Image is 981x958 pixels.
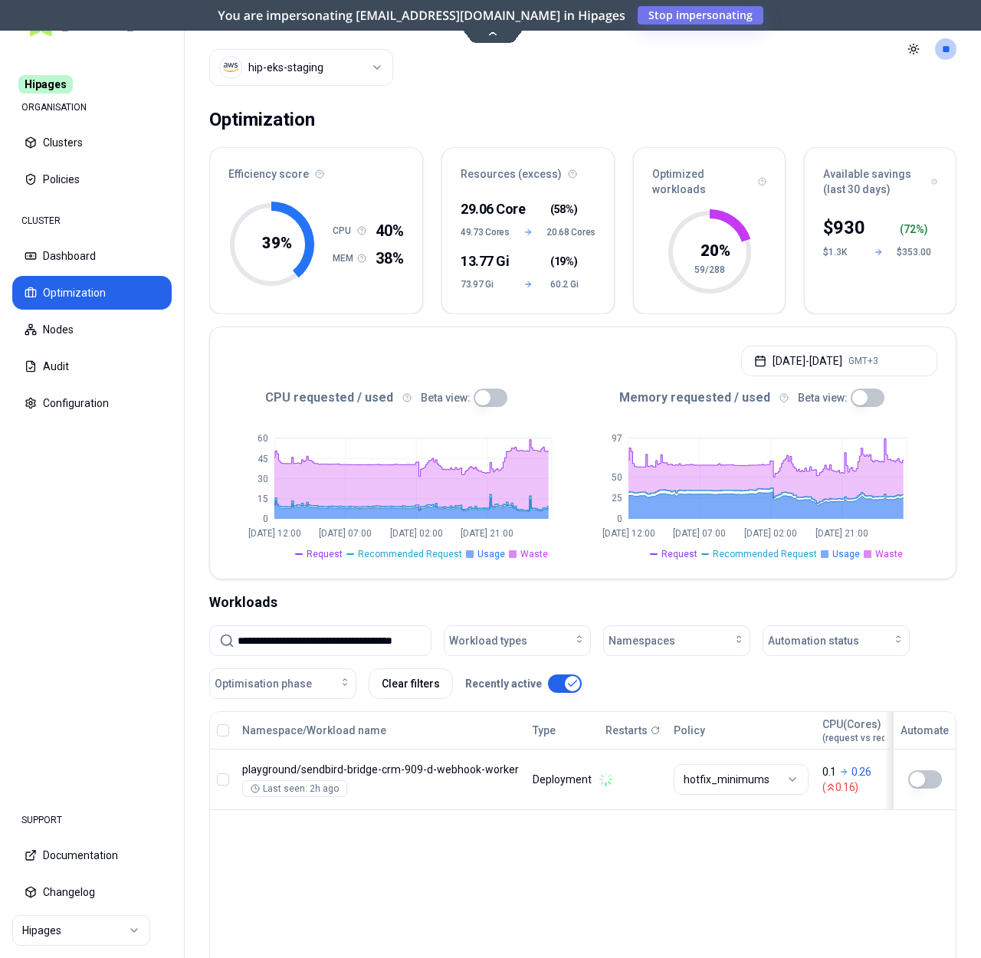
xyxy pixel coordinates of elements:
div: ( %) [900,221,934,237]
p: 0.1 [822,764,836,779]
span: Request [307,548,343,560]
button: [DATE]-[DATE]GMT+3 [741,346,937,376]
span: ( ) [550,254,577,269]
img: aws [223,60,238,75]
div: CLUSTER [12,205,172,236]
div: $1.3K [823,246,860,258]
tspan: 0 [263,513,268,524]
span: Workload types [449,633,527,648]
tspan: 39 % [262,234,292,252]
div: 29.06 Core [461,198,506,220]
tspan: [DATE] 07:00 [673,528,726,539]
tspan: [DATE] 21:00 [461,528,513,539]
button: Clear filters [369,668,453,699]
span: 40% [376,220,404,241]
tspan: [DATE] 02:00 [390,528,443,539]
span: Waste [875,548,903,560]
span: 20.68 Cores [546,226,595,238]
p: Beta view: [798,390,848,405]
div: Memory requested / used [582,389,937,407]
div: 13.77 Gi [461,251,506,272]
span: Recommended Request [713,548,817,560]
button: Optimisation phase [209,668,356,699]
span: Request [661,548,697,560]
tspan: 25 [612,493,622,504]
button: Workload types [444,625,591,656]
span: Optimisation phase [215,676,312,691]
div: Available savings (last 30 days) [805,148,956,206]
span: (request vs recommended) [822,732,939,744]
span: 73.97 Gi [461,278,506,290]
tspan: [DATE] 02:00 [744,528,797,539]
button: Nodes [12,313,172,346]
button: CPU(Cores)(request vs recommended) [822,715,939,746]
div: CPU(Cores) [822,717,939,744]
button: Configuration [12,386,172,420]
button: Documentation [12,838,172,872]
tspan: [DATE] 07:00 [319,528,372,539]
tspan: 59/288 [694,264,725,275]
span: ( 0.16 ) [822,779,939,795]
span: Namespaces [609,633,675,648]
div: Resources (excess) [442,148,614,191]
span: Recommended Request [358,548,462,560]
div: $ [823,215,865,240]
span: 19% [554,254,574,269]
button: Policies [12,162,172,196]
span: Waste [520,548,548,560]
div: Optimization [209,104,315,135]
p: 930 [833,215,865,240]
div: Deployment [533,772,592,787]
span: Usage [832,548,860,560]
tspan: 97 [612,433,622,444]
div: Optimized workloads [634,148,785,206]
div: hip-eks-staging [248,60,323,75]
span: 49.73 Cores [461,226,510,238]
span: 60.2 Gi [550,278,595,290]
div: Policy [674,723,809,738]
div: CPU requested / used [228,389,582,407]
button: Changelog [12,875,172,909]
span: ( ) [550,202,577,217]
tspan: [DATE] 21:00 [815,528,868,539]
button: Audit [12,349,172,383]
span: Hipages [18,75,73,94]
tspan: 50 [612,472,622,483]
span: Automation status [768,633,859,648]
tspan: [DATE] 12:00 [602,528,655,539]
div: SUPPORT [12,805,172,835]
div: Workloads [209,592,956,613]
button: Clusters [12,126,172,159]
tspan: 20 % [700,241,730,260]
span: Usage [477,548,505,560]
h1: CPU [333,225,357,237]
button: Dashboard [12,239,172,273]
button: Automation status [763,625,910,656]
tspan: 0 [617,513,622,524]
div: Last seen: 2h ago [251,782,339,795]
tspan: 30 [258,474,268,484]
p: 72 [904,221,916,237]
button: Namespaces [603,625,750,656]
p: sendbird-bridge-crm-909-d-webhook-worker [242,762,519,777]
p: Restarts [605,723,648,738]
div: Efficiency score [210,148,422,191]
p: 0.26 [851,764,871,779]
button: Type [533,715,556,746]
div: ORGANISATION [12,92,172,123]
tspan: 60 [258,433,268,444]
button: Optimization [12,276,172,310]
p: Beta view: [421,390,471,405]
span: GMT+3 [848,355,878,367]
tspan: 15 [258,494,268,504]
div: $353.00 [897,246,933,258]
button: Select a value [209,49,393,86]
tspan: [DATE] 12:00 [248,528,301,539]
p: Recently active [465,676,542,691]
div: Automate [901,723,949,738]
button: Namespace/Workload name [242,715,386,746]
span: 38% [376,248,404,269]
span: 58% [554,202,574,217]
tspan: 45 [258,454,268,464]
h1: MEM [333,252,357,264]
